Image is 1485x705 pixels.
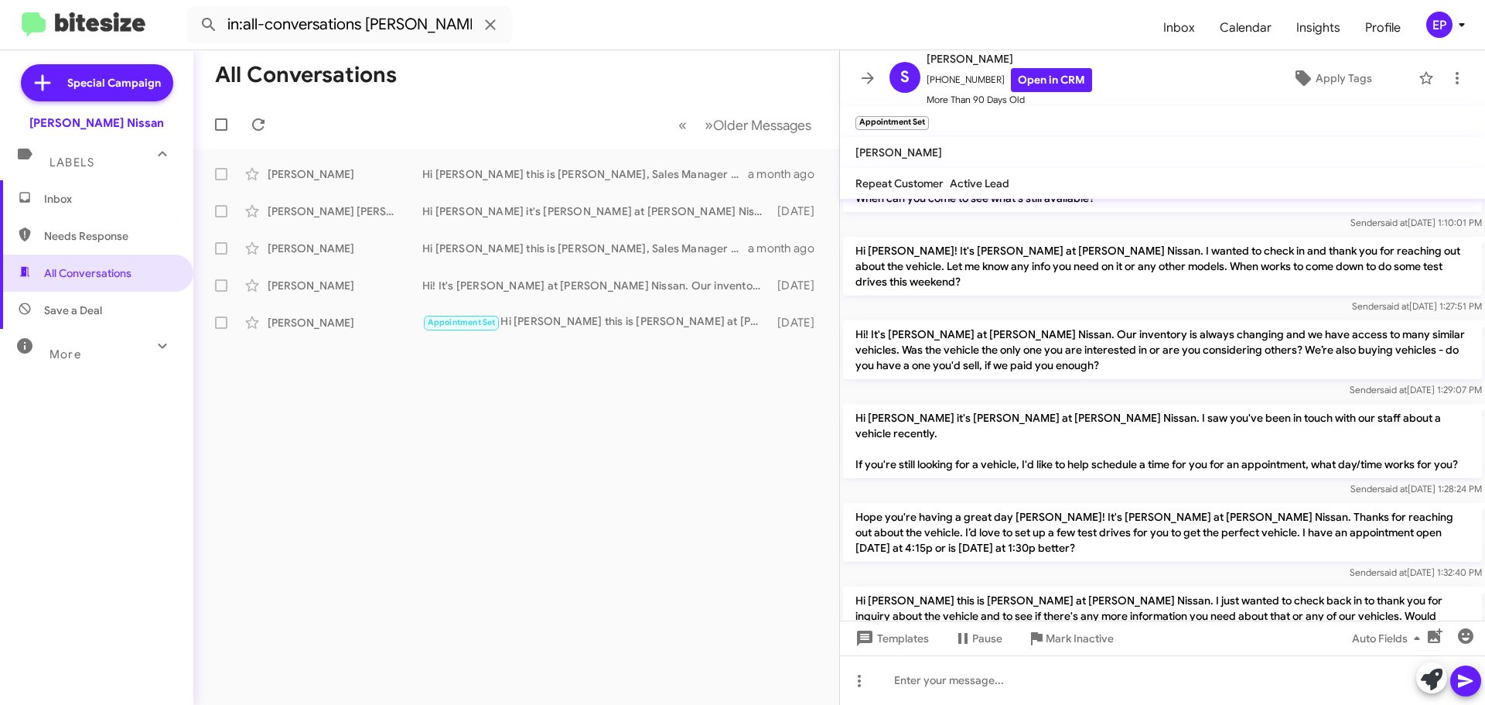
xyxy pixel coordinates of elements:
div: EP [1426,12,1453,38]
span: said at [1381,217,1408,228]
span: Templates [852,625,929,652]
span: Sender [DATE] 1:29:07 PM [1350,384,1482,395]
button: Next [695,109,821,141]
span: [PERSON_NAME] [927,50,1092,68]
span: Appointment Set [428,317,496,327]
span: Older Messages [713,117,811,134]
input: Search [187,6,512,43]
button: Templates [840,625,941,652]
span: S [900,65,910,90]
span: « [678,115,687,135]
span: Auto Fields [1352,625,1426,652]
div: Hi [PERSON_NAME] this is [PERSON_NAME], Sales Manager at [PERSON_NAME] Nissan. Thanks for being o... [422,166,748,182]
p: Hi [PERSON_NAME] it's [PERSON_NAME] at [PERSON_NAME] Nissan. I saw you've been in touch with our ... [843,404,1482,478]
a: Insights [1284,5,1353,50]
span: [PHONE_NUMBER] [927,68,1092,92]
span: Labels [49,156,94,169]
div: a month ago [748,166,827,182]
span: More [49,347,81,361]
span: Save a Deal [44,303,102,318]
span: Needs Response [44,228,176,244]
button: Auto Fields [1340,625,1439,652]
button: Apply Tags [1252,64,1411,92]
span: » [705,115,713,135]
button: Mark Inactive [1015,625,1126,652]
a: Inbox [1151,5,1207,50]
span: Sender [DATE] 1:10:01 PM [1350,217,1482,228]
a: Profile [1353,5,1413,50]
button: Previous [669,109,696,141]
div: [DATE] [770,278,827,293]
div: Hi [PERSON_NAME] it's [PERSON_NAME] at [PERSON_NAME] Nissan. I saw you've been in touch with our ... [422,204,770,219]
div: [PERSON_NAME] [268,278,422,293]
span: All Conversations [44,265,131,281]
div: [PERSON_NAME] [268,166,422,182]
p: Hi [PERSON_NAME] this is [PERSON_NAME] at [PERSON_NAME] Nissan. I just wanted to check back in to... [843,587,1482,645]
div: [PERSON_NAME] Nissan [29,115,164,131]
span: Special Campaign [67,75,161,91]
span: [PERSON_NAME] [855,145,942,159]
span: Sender [DATE] 1:27:51 PM [1352,300,1482,312]
p: Hi [PERSON_NAME]! It's [PERSON_NAME] at [PERSON_NAME] Nissan. I wanted to check in and thank you ... [843,237,1482,296]
span: Repeat Customer [855,176,944,190]
h1: All Conversations [215,63,397,87]
div: [PERSON_NAME] [268,241,422,256]
span: Apply Tags [1316,64,1372,92]
button: EP [1413,12,1468,38]
small: Appointment Set [855,116,929,130]
a: Special Campaign [21,64,173,101]
a: Open in CRM [1011,68,1092,92]
span: said at [1382,300,1409,312]
div: [PERSON_NAME] [268,315,422,330]
p: Hi! It's [PERSON_NAME] at [PERSON_NAME] Nissan. Our inventory is always changing and we have acce... [843,320,1482,379]
button: Pause [941,625,1015,652]
span: Sender [DATE] 1:32:40 PM [1350,566,1482,578]
span: said at [1380,566,1407,578]
p: Hope you're having a great day [PERSON_NAME]! It's [PERSON_NAME] at [PERSON_NAME] Nissan. Thanks ... [843,503,1482,562]
nav: Page navigation example [670,109,821,141]
span: Pause [972,625,1002,652]
a: Calendar [1207,5,1284,50]
div: [PERSON_NAME] [PERSON_NAME] [268,204,422,219]
span: Active Lead [950,176,1009,190]
span: said at [1381,483,1408,495]
span: Mark Inactive [1046,625,1114,652]
div: a month ago [748,241,827,256]
div: [DATE] [770,204,827,219]
span: said at [1380,384,1407,395]
div: Hi [PERSON_NAME] this is [PERSON_NAME], Sales Manager at [PERSON_NAME] Nissan. Thanks for being o... [422,241,748,256]
div: Hi [PERSON_NAME] this is [PERSON_NAME] at [PERSON_NAME] Nissan. I just wanted to check back in to... [422,313,770,331]
span: Inbox [44,191,176,207]
div: [DATE] [770,315,827,330]
span: More Than 90 Days Old [927,92,1092,108]
span: Sender [DATE] 1:28:24 PM [1350,483,1482,495]
div: Hi! It's [PERSON_NAME] at [PERSON_NAME] Nissan. Our inventory is always changing and we have acce... [422,278,770,293]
